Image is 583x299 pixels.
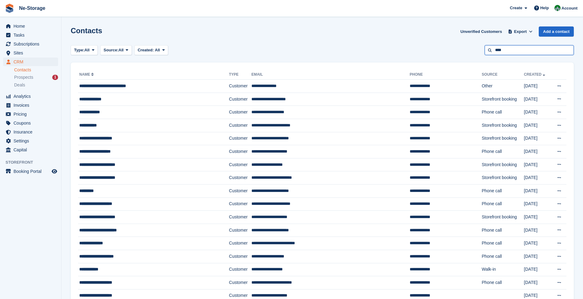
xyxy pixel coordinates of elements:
[458,26,504,37] a: Unverified Customers
[229,93,251,106] td: Customer
[482,276,524,289] td: Phone call
[482,106,524,119] td: Phone call
[482,197,524,211] td: Phone call
[229,80,251,93] td: Customer
[524,211,551,224] td: [DATE]
[482,263,524,276] td: Walk-in
[229,211,251,224] td: Customer
[14,82,58,88] a: Deals
[3,58,58,66] a: menu
[14,58,50,66] span: CRM
[3,167,58,176] a: menu
[155,48,160,52] span: All
[52,75,58,80] div: 1
[482,211,524,224] td: Storefront booking
[510,5,522,11] span: Create
[482,80,524,93] td: Other
[14,49,50,57] span: Sites
[229,237,251,250] td: Customer
[229,263,251,276] td: Customer
[14,92,50,101] span: Analytics
[482,119,524,132] td: Storefront booking
[539,26,574,37] a: Add a contact
[482,132,524,145] td: Storefront booking
[524,132,551,145] td: [DATE]
[17,3,48,13] a: Ne-Storage
[251,70,410,80] th: Email
[71,45,98,55] button: Type: All
[524,72,546,77] a: Created
[51,168,58,175] a: Preview store
[14,146,50,154] span: Capital
[14,74,58,81] a: Prospects 1
[524,106,551,119] td: [DATE]
[14,110,50,118] span: Pricing
[71,26,102,35] h1: Contacts
[524,250,551,263] td: [DATE]
[524,158,551,171] td: [DATE]
[514,29,527,35] span: Export
[482,145,524,158] td: Phone call
[74,47,85,53] span: Type:
[6,159,61,165] span: Storefront
[134,45,168,55] button: Created: All
[482,237,524,250] td: Phone call
[482,171,524,185] td: Storefront booking
[138,48,154,52] span: Created:
[14,22,50,30] span: Home
[482,70,524,80] th: Source
[14,40,50,48] span: Subscriptions
[3,22,58,30] a: menu
[229,250,251,263] td: Customer
[85,47,90,53] span: All
[524,263,551,276] td: [DATE]
[3,40,58,48] a: menu
[524,197,551,211] td: [DATE]
[554,5,561,11] img: Charlotte Nesbitt
[540,5,549,11] span: Help
[3,31,58,39] a: menu
[524,237,551,250] td: [DATE]
[229,197,251,211] td: Customer
[524,276,551,289] td: [DATE]
[524,119,551,132] td: [DATE]
[524,80,551,93] td: [DATE]
[79,72,95,77] a: Name
[5,4,14,13] img: stora-icon-8386f47178a22dfd0bd8f6a31ec36ba5ce8667c1dd55bd0f319d3a0aa187defe.svg
[3,128,58,136] a: menu
[524,145,551,158] td: [DATE]
[119,47,124,53] span: All
[561,5,577,11] span: Account
[229,132,251,145] td: Customer
[14,74,33,80] span: Prospects
[482,184,524,197] td: Phone call
[3,119,58,127] a: menu
[14,119,50,127] span: Coupons
[14,128,50,136] span: Insurance
[3,92,58,101] a: menu
[229,171,251,185] td: Customer
[14,137,50,145] span: Settings
[100,45,132,55] button: Source: All
[229,158,251,171] td: Customer
[482,250,524,263] td: Phone call
[104,47,118,53] span: Source:
[482,224,524,237] td: Phone call
[14,167,50,176] span: Booking Portal
[229,106,251,119] td: Customer
[524,184,551,197] td: [DATE]
[14,101,50,110] span: Invoices
[14,31,50,39] span: Tasks
[482,93,524,106] td: Storefront booking
[507,26,534,37] button: Export
[229,224,251,237] td: Customer
[3,49,58,57] a: menu
[3,101,58,110] a: menu
[14,82,25,88] span: Deals
[229,119,251,132] td: Customer
[229,184,251,197] td: Customer
[3,110,58,118] a: menu
[482,158,524,171] td: Storefront booking
[229,145,251,158] td: Customer
[229,276,251,289] td: Customer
